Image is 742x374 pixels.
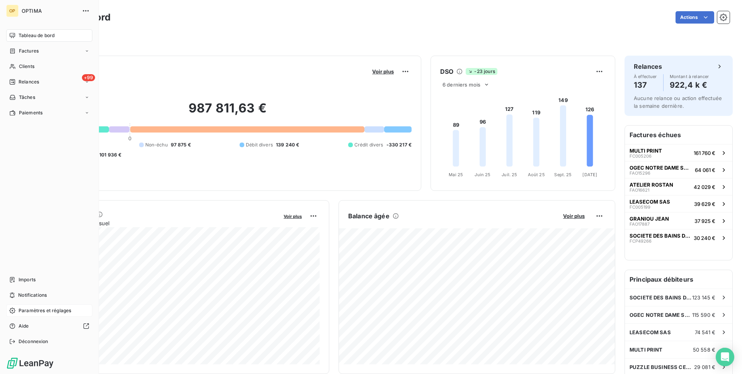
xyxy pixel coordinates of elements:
span: Chiffre d'affaires mensuel [44,219,278,227]
button: LEASECOM SASFC00519939 629 € [625,195,732,212]
span: FCP49266 [630,239,652,243]
span: Voir plus [563,213,585,219]
span: Paiements [19,109,43,116]
button: OGEC NOTRE DAME SACRE COEURFAO1529664 061 € [625,161,732,178]
span: À effectuer [634,74,657,79]
span: MULTI PRINT [630,347,663,353]
span: LEASECOM SAS [630,329,671,335]
span: 115 590 € [692,312,715,318]
h4: 137 [634,79,657,91]
h2: 987 811,63 € [44,100,412,124]
span: 50 558 € [693,347,715,353]
span: 97 875 € [171,141,191,148]
tspan: Août 25 [528,172,545,177]
a: Aide [6,320,92,332]
span: 30 240 € [694,235,715,241]
span: Voir plus [284,214,302,219]
span: 29 081 € [694,364,715,370]
span: 161 760 € [694,150,715,156]
button: Voir plus [281,212,304,219]
span: FAO15296 [630,171,650,175]
span: MULTI PRINT [630,148,662,154]
button: Voir plus [561,212,587,219]
span: 64 061 € [695,167,715,173]
button: Actions [676,11,714,24]
span: FAO17887 [630,222,650,226]
tspan: Mai 25 [449,172,463,177]
span: +99 [82,74,95,81]
span: Notifications [18,292,47,299]
h6: Factures échues [625,126,732,144]
span: 0 [128,135,131,141]
span: 42 029 € [694,184,715,190]
button: ATELIER ROSTANFAO1662142 029 € [625,178,732,195]
span: 6 derniers mois [442,82,480,88]
h6: Relances [634,62,662,71]
span: PUZZLE BUSINESS CENTER [630,364,694,370]
span: Tableau de bord [19,32,54,39]
span: FAO16621 [630,188,649,192]
span: Non-échu [145,141,168,148]
span: ATELIER ROSTAN [630,182,673,188]
span: Voir plus [372,68,394,75]
span: 37 925 € [694,218,715,224]
span: FC005199 [630,205,650,209]
h4: 922,4 k € [670,79,709,91]
span: GRANIOU JEAN [630,216,669,222]
span: SOCIETE DES BAINS DE MER [630,294,692,301]
span: Aucune relance ou action effectuée la semaine dernière. [634,95,722,109]
h6: Balance âgée [348,211,390,221]
span: Tâches [19,94,35,101]
span: -101 936 € [97,151,122,158]
tspan: Juil. 25 [502,172,517,177]
span: SOCIETE DES BAINS DE MER [630,233,691,239]
span: Montant à relancer [670,74,709,79]
span: Factures [19,48,39,54]
span: Débit divers [246,141,273,148]
span: Aide [19,323,29,330]
button: SOCIETE DES BAINS DE MERFCP4926630 240 € [625,229,732,246]
span: Paramètres et réglages [19,307,71,314]
tspan: Sept. 25 [554,172,572,177]
span: Déconnexion [19,338,48,345]
button: MULTI PRINTFC005206161 760 € [625,144,732,161]
span: LEASECOM SAS [630,199,670,205]
tspan: [DATE] [582,172,597,177]
button: GRANIOU JEANFAO1788737 925 € [625,212,732,229]
span: OPTIMA [22,8,77,14]
span: 74 541 € [695,329,715,335]
span: 123 145 € [692,294,715,301]
div: Open Intercom Messenger [716,348,734,366]
span: -23 jours [466,68,497,75]
span: Imports [19,276,36,283]
span: Clients [19,63,34,70]
div: OP [6,5,19,17]
h6: DSO [440,67,453,76]
span: 139 240 € [276,141,299,148]
h6: Principaux débiteurs [625,270,732,289]
span: 39 629 € [694,201,715,207]
span: Relances [19,78,39,85]
span: OGEC NOTRE DAME SACRE COEUR [630,165,692,171]
button: Voir plus [370,68,396,75]
span: OGEC NOTRE DAME SACRE COEUR [630,312,692,318]
span: FC005206 [630,154,652,158]
span: Crédit divers [354,141,383,148]
tspan: Juin 25 [475,172,490,177]
span: -330 217 € [386,141,412,148]
img: Logo LeanPay [6,357,54,369]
